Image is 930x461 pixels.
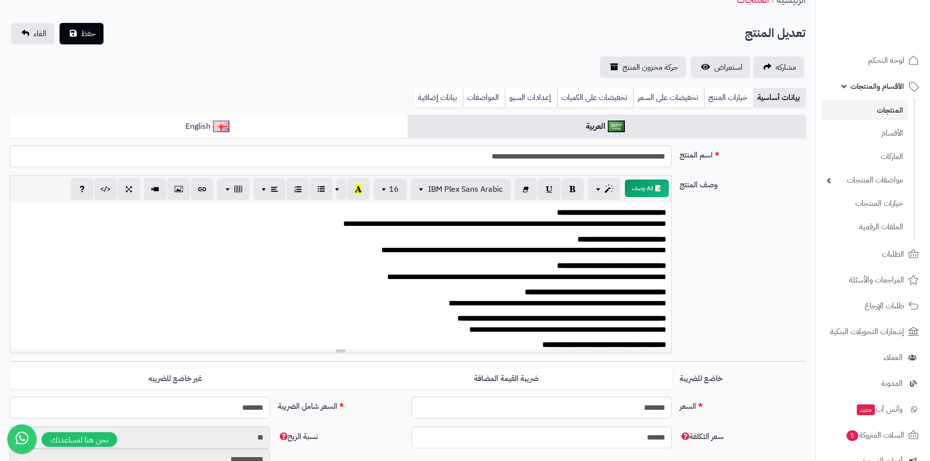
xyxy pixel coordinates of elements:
a: إشعارات التحويلات البنكية [822,320,924,343]
a: الطلبات [822,242,924,266]
span: طلبات الإرجاع [865,299,904,313]
a: حركة مخزون المنتج [600,57,686,78]
a: لوحة التحكم [822,49,924,72]
button: 📝 AI وصف [625,180,669,197]
a: مشاركه [753,57,804,78]
label: وصف المنتج [676,175,809,191]
a: خيارات المنتجات [822,193,908,214]
a: طلبات الإرجاع [822,294,924,318]
span: وآتس آب [856,402,903,416]
label: ضريبة القيمة المضافة [341,369,672,389]
img: العربية [608,120,625,132]
img: English [213,120,230,132]
span: نسبة الربح [278,431,318,442]
span: لوحة التحكم [868,54,904,67]
a: استعراض [691,57,750,78]
a: English [10,115,408,139]
a: تخفيضات على الكميات [557,88,633,107]
a: تخفيضات على السعر [633,88,704,107]
a: المراجعات والأسئلة [822,268,924,292]
button: حفظ [60,23,103,44]
span: المدونة [881,377,903,390]
span: السلات المتروكة [846,428,904,442]
span: حفظ [81,28,96,40]
a: الأقسام [822,123,908,144]
label: غير خاضع للضريبه [10,369,341,389]
a: المواصفات [463,88,505,107]
a: الماركات [822,146,908,167]
span: مشاركه [776,61,796,73]
span: سعر التكلفة [680,431,723,442]
button: 16 [373,179,407,200]
button: IBM Plex Sans Arabic [411,179,511,200]
span: المراجعات والأسئلة [849,273,904,287]
a: مواصفات المنتجات [822,170,908,191]
span: 5 [846,430,859,441]
img: logo-2.png [864,14,921,34]
span: الطلبات [882,247,904,261]
span: 16 [389,183,399,195]
a: المدونة [822,372,924,395]
label: السعر [676,397,809,412]
span: العملاء [884,351,903,364]
span: IBM Plex Sans Arabic [428,183,503,195]
a: بيانات إضافية [414,88,463,107]
a: العربية [408,115,806,139]
a: الملفات الرقمية [822,217,908,238]
span: استعراض [714,61,743,73]
label: خاضع للضريبة [676,369,809,384]
label: اسم المنتج [676,145,809,161]
a: العملاء [822,346,924,369]
a: إعدادات السيو [505,88,557,107]
label: السعر شامل الضريبة [274,397,408,412]
span: الأقسام والمنتجات [850,80,904,93]
a: السلات المتروكة5 [822,423,924,447]
h2: تعديل المنتج [745,23,806,43]
span: جديد [857,404,875,415]
a: الغاء [11,23,54,44]
a: وآتس آبجديد [822,398,924,421]
a: خيارات المنتج [704,88,753,107]
span: حركة مخزون المنتج [622,61,678,73]
span: إشعارات التحويلات البنكية [830,325,904,339]
span: الغاء [34,28,46,40]
a: بيانات أساسية [753,88,806,107]
a: المنتجات [822,100,908,120]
